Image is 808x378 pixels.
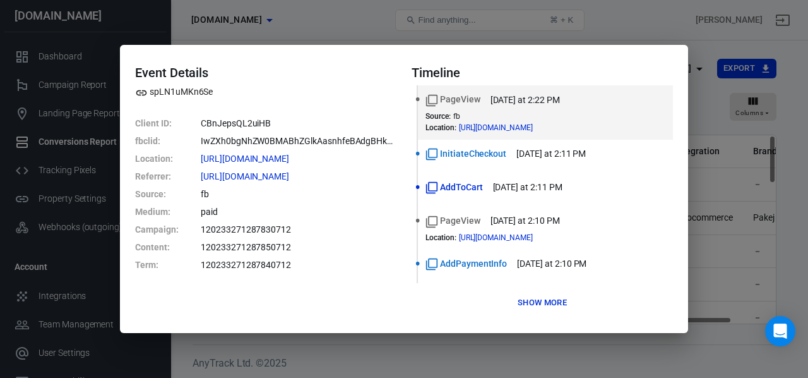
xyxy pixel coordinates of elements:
[201,114,396,132] dd: CBnJepsQL2uiHB
[201,256,396,274] dd: 120233271287840712
[135,203,198,221] dt: Medium :
[201,185,396,203] dd: fb
[135,132,198,150] dt: fbclid :
[412,65,673,80] h4: Timeline
[201,238,396,256] dd: 120233271287850712
[201,172,312,181] span: http://m.facebook.com/
[425,123,456,132] dt: Location :
[135,150,198,168] dt: Location :
[201,154,312,163] span: https://herbatokmekhq.com/?fbclid=IwZXh0bgNhZW0BMABhZGlkAasnhfeBAdgBHk7N880KsurAwKgKRgSXwVarq3u_U...
[201,168,396,185] dd: http://m.facebook.com/
[516,147,586,161] time: 2025-08-18T14:11:06+08:00
[459,234,555,241] span: https://herbatokmekhq.com/?fbclid=IwY2xjawMPoo1leHRuA2FlbQIxMQABHjsg466G8fSvpYyZWHOC5xNAH_nf_vjEK...
[425,257,507,271] span: Standard event name
[425,181,483,194] span: Standard event name
[425,112,451,121] dt: Source :
[425,147,506,161] span: Standard event name
[135,238,198,256] dt: Content :
[135,65,396,80] h4: Event Details
[453,112,460,121] span: fb
[201,203,396,221] dd: paid
[201,150,396,168] dd: https://herbatokmekhq.com/?fbclid=IwZXh0bgNhZW0BMABhZGlkAasnhfeBAdgBHk7N880KsurAwKgKRgSXwVarq3u_U...
[135,221,198,238] dt: Campaign :
[201,132,396,150] dd: IwZXh0bgNhZW0BMABhZGlkAasnhfeBAdgBHk7N880KsurAwKgKRgSXwVarq3u_U-kKDhHeqY-BWohNSV9u6OqVFxwRfDug_ae...
[514,293,570,313] button: Show more
[425,233,456,242] dt: Location :
[765,316,795,346] div: Open Intercom Messenger
[135,185,198,203] dt: Source :
[490,214,560,228] time: 2025-08-18T14:10:36+08:00
[517,257,586,271] time: 2025-08-18T14:10:29+08:00
[459,124,555,131] span: https://herbatokmekhq.com/?fbclid=IwZXh0bgNhZW0BMABhZGlkAasnhfeBAdgBHk7N880KsurAwKgKRgSXwVarq3u_U...
[135,168,198,185] dt: Referrer :
[425,93,480,106] span: Standard event name
[201,221,396,238] dd: 120233271287830712
[135,256,198,274] dt: Term :
[135,85,213,99] span: Property
[425,214,480,228] span: Standard event name
[490,94,560,107] time: 2025-08-18T14:22:49+08:00
[493,181,562,194] time: 2025-08-18T14:11:05+08:00
[135,114,198,132] dt: Client ID :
